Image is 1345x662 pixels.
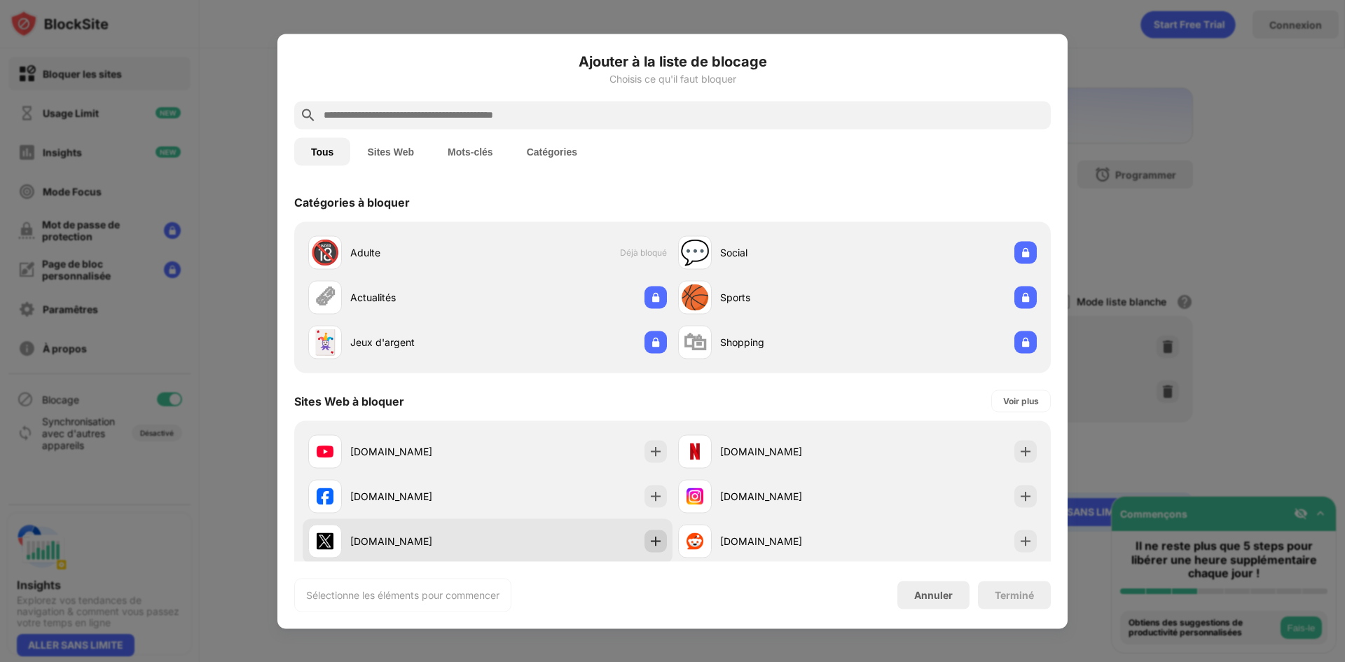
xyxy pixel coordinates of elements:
img: favicons [687,488,703,504]
div: Actualités [350,290,488,305]
button: Catégories [510,137,594,165]
div: 🗞 [313,283,337,312]
div: Annuler [914,589,953,601]
div: [DOMAIN_NAME] [350,534,488,549]
div: Shopping [720,335,857,350]
div: [DOMAIN_NAME] [720,489,857,504]
button: Tous [294,137,350,165]
div: Choisis ce qu'il faut bloquer [294,73,1051,84]
div: Jeux d'argent [350,335,488,350]
div: Sports [720,290,857,305]
div: Sites Web à bloquer [294,394,404,408]
img: favicons [687,532,703,549]
div: [DOMAIN_NAME] [720,534,857,549]
div: Sélectionne les éléments pour commencer [306,588,499,602]
div: [DOMAIN_NAME] [720,444,857,459]
div: 💬 [680,238,710,267]
div: 🔞 [310,238,340,267]
div: Voir plus [1003,394,1039,408]
h6: Ajouter à la liste de blocage [294,50,1051,71]
div: 🏀 [680,283,710,312]
img: favicons [317,488,333,504]
div: Catégories à bloquer [294,195,410,209]
img: favicons [317,443,333,460]
div: Terminé [995,589,1034,600]
img: favicons [687,443,703,460]
div: [DOMAIN_NAME] [350,489,488,504]
div: Social [720,245,857,260]
div: 🛍 [683,328,707,357]
div: Adulte [350,245,488,260]
img: favicons [317,532,333,549]
div: [DOMAIN_NAME] [350,444,488,459]
button: Mots-clés [431,137,510,165]
img: search.svg [300,106,317,123]
span: Déjà bloqué [620,247,667,258]
div: 🃏 [310,328,340,357]
button: Sites Web [350,137,431,165]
